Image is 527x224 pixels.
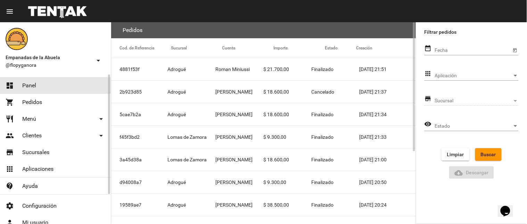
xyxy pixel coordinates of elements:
mat-cell: 2b923d85 [111,81,167,103]
span: Adrogué [167,111,186,118]
span: Cancelado [312,88,335,95]
span: Adrogué [167,179,186,186]
mat-cell: [PERSON_NAME] [215,103,263,126]
button: Descargar ReporteDescargar [449,166,494,179]
span: @flopyganora [6,62,91,69]
span: Estado [435,123,512,129]
mat-icon: arrow_drop_down [97,131,105,140]
mat-select: Estado [435,123,519,129]
span: Adrogué [167,66,186,73]
span: Panel [22,82,36,89]
mat-cell: [PERSON_NAME] [215,149,263,171]
span: Lomas de Zamora [167,134,207,141]
mat-header-cell: Creación [356,38,416,58]
mat-icon: people [6,131,14,140]
span: Aplicación [435,73,512,79]
mat-icon: store [6,148,14,157]
mat-cell: $ 9.300,00 [264,171,312,193]
span: Adrogué [167,201,186,208]
button: Limpiar [442,148,470,161]
mat-icon: arrow_drop_down [94,56,102,65]
mat-cell: d94008a7 [111,171,167,193]
mat-icon: apps [425,70,432,78]
mat-icon: restaurant [6,115,14,123]
iframe: chat widget [498,196,520,217]
mat-cell: [PERSON_NAME] [215,126,263,148]
mat-icon: settings [6,202,14,210]
mat-icon: contact_support [6,182,14,190]
button: Open calendar [511,46,519,54]
flou-section-header: Pedidos [111,22,416,38]
h3: Pedidos [123,25,142,35]
span: Finalizado [312,201,334,208]
mat-cell: 4881f53f [111,58,167,80]
mat-cell: $ 38.500,00 [264,194,312,216]
span: Menú [22,115,36,122]
mat-icon: apps [6,165,14,173]
mat-header-cell: Cuenta [222,38,274,58]
mat-icon: dashboard [6,81,14,90]
button: Buscar [475,148,502,161]
span: Finalizado [312,66,334,73]
mat-cell: $ 9.300,00 [264,126,312,148]
mat-cell: [DATE] 21:33 [360,126,416,148]
mat-icon: visibility [425,120,432,128]
span: Ayuda [22,183,38,190]
span: Lomas de Zamora [167,156,207,163]
mat-cell: [PERSON_NAME] [215,171,263,193]
mat-icon: arrow_drop_down [97,115,105,123]
mat-select: Sucursal [435,98,519,104]
span: Finalizado [312,156,334,163]
span: Pedidos [22,99,42,106]
mat-icon: menu [6,7,14,16]
mat-cell: $ 18.600,00 [264,149,312,171]
span: Finalizado [312,179,334,186]
mat-header-cell: Importe [273,38,325,58]
span: Finalizado [312,134,334,141]
mat-cell: [DATE] 21:51 [360,58,416,80]
span: Sucursales [22,149,49,156]
span: Empanadas de la Abuela [6,53,91,62]
mat-icon: date_range [425,44,432,53]
mat-cell: [DATE] 21:00 [360,149,416,171]
mat-icon: Descargar Reporte [455,169,463,177]
mat-cell: 3a45d38a [111,149,167,171]
mat-select: Aplicación [435,73,519,79]
mat-cell: [DATE] 21:34 [360,103,416,126]
mat-cell: 19589ae7 [111,194,167,216]
span: Descargar [455,170,489,175]
label: Filtrar pedidos [425,28,519,36]
mat-header-cell: Sucursal [171,38,222,58]
span: Sucursal [435,98,512,104]
span: Buscar [481,152,496,157]
mat-cell: [PERSON_NAME] [215,81,263,103]
mat-cell: Roman Miniussi [215,58,263,80]
mat-cell: $ 18.600,00 [264,81,312,103]
mat-cell: [PERSON_NAME] [215,194,263,216]
mat-icon: store [425,95,432,103]
mat-header-cell: Cod. de Referencia [111,38,171,58]
mat-cell: f45f3bd2 [111,126,167,148]
span: Limpiar [447,152,464,157]
mat-cell: 5cae7b2a [111,103,167,126]
img: f0136945-ed32-4f7c-91e3-a375bc4bb2c5.png [6,28,28,50]
mat-cell: $ 21.700,00 [264,58,312,80]
mat-cell: [DATE] 20:50 [360,171,416,193]
mat-cell: [DATE] 20:24 [360,194,416,216]
span: Clientes [22,132,42,139]
mat-cell: $ 18.600,00 [264,103,312,126]
span: Configuración [22,202,57,209]
span: Finalizado [312,111,334,118]
mat-header-cell: Estado [325,38,356,58]
span: Aplicaciones [22,166,53,173]
span: Adrogué [167,88,186,95]
mat-icon: shopping_cart [6,98,14,106]
mat-cell: [DATE] 21:37 [360,81,416,103]
input: Fecha [435,48,511,53]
